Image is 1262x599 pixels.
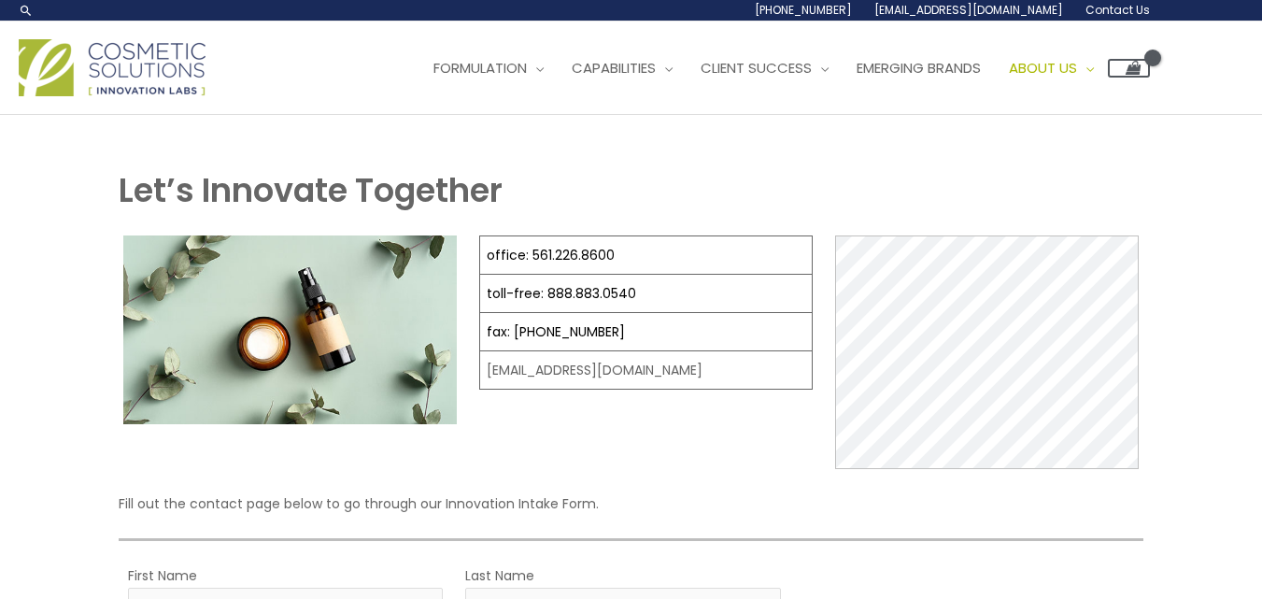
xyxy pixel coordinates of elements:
[1085,2,1150,18] span: Contact Us
[19,39,206,96] img: Cosmetic Solutions Logo
[19,3,34,18] a: Search icon link
[755,2,852,18] span: [PHONE_NUMBER]
[1009,58,1077,78] span: About Us
[487,284,636,303] a: toll-free: 888.883.0540
[119,167,503,213] strong: Let’s Innovate Together
[558,40,687,96] a: Capabilities
[119,492,1144,516] p: Fill out the contact page below to go through our Innovation Intake Form.
[487,322,625,341] a: fax: [PHONE_NUMBER]
[687,40,843,96] a: Client Success
[874,2,1063,18] span: [EMAIL_ADDRESS][DOMAIN_NAME]
[480,351,813,390] td: [EMAIL_ADDRESS][DOMAIN_NAME]
[405,40,1150,96] nav: Site Navigation
[843,40,995,96] a: Emerging Brands
[857,58,981,78] span: Emerging Brands
[465,563,534,588] label: Last Name
[128,563,197,588] label: First Name
[433,58,527,78] span: Formulation
[572,58,656,78] span: Capabilities
[701,58,812,78] span: Client Success
[123,235,457,423] img: Contact page image for private label skincare manufacturer Cosmetic solutions shows a skin care b...
[995,40,1108,96] a: About Us
[1108,59,1150,78] a: View Shopping Cart, empty
[419,40,558,96] a: Formulation
[487,246,615,264] a: office: 561.226.8600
